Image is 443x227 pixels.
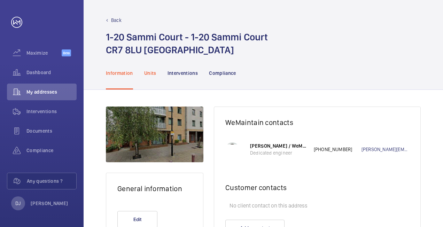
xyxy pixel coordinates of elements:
p: Back [111,17,122,24]
span: Maximize [26,49,62,56]
p: Information [106,70,133,77]
p: [PHONE_NUMBER] [314,146,362,153]
span: Documents [26,127,77,134]
h1: 1-20 Sammi Court - 1-20 Sammi Court CR7 8LU [GEOGRAPHIC_DATA] [106,31,268,56]
h2: WeMaintain contacts [225,118,409,127]
p: No client contact on this address [225,199,409,213]
p: [PERSON_NAME] [31,200,68,207]
p: DJ [15,200,21,207]
span: Interventions [26,108,77,115]
h2: General information [117,184,192,193]
span: My addresses [26,88,77,95]
a: [PERSON_NAME][EMAIL_ADDRESS][DOMAIN_NAME] [362,146,409,153]
span: Beta [62,49,71,56]
span: Dashboard [26,69,77,76]
p: Units [144,70,156,77]
span: Compliance [26,147,77,154]
p: [PERSON_NAME] / WeMaintain UK [250,142,307,149]
h2: Customer contacts [225,183,409,192]
p: Dedicated engineer [250,149,307,156]
p: Interventions [168,70,198,77]
span: Any questions ? [27,178,76,185]
p: Compliance [209,70,236,77]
